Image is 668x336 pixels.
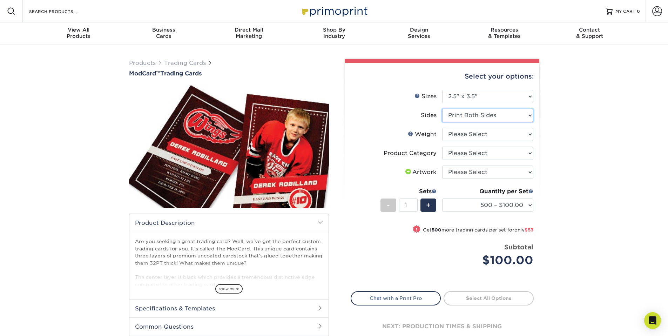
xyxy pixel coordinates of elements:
[121,27,206,33] span: Business
[129,60,156,66] a: Products
[547,27,632,33] span: Contact
[442,187,533,196] div: Quantity per Set
[291,27,377,39] div: Industry
[504,243,533,251] strong: Subtotal
[36,27,121,33] span: View All
[299,4,369,19] img: Primoprint
[447,252,533,269] div: $100.00
[462,27,547,39] div: & Templates
[423,227,533,234] small: Get more trading cards per set for
[404,168,437,176] div: Artwork
[615,8,635,14] span: MY CART
[462,22,547,45] a: Resources& Templates
[384,149,437,157] div: Product Category
[351,291,441,305] a: Chat with a Print Pro
[129,78,329,216] img: ModCard™ 01
[514,227,533,233] span: only
[462,27,547,33] span: Resources
[426,200,431,210] span: +
[164,60,206,66] a: Trading Cards
[291,22,377,45] a: Shop ByIndustry
[377,22,462,45] a: DesignServices
[637,9,640,14] span: 0
[547,22,632,45] a: Contact& Support
[206,27,291,33] span: Direct Mail
[351,63,534,90] div: Select your options:
[421,111,437,120] div: Sides
[377,27,462,39] div: Services
[387,200,390,210] span: -
[414,92,437,101] div: Sizes
[408,130,437,139] div: Weight
[129,299,329,317] h2: Specifications & Templates
[380,187,437,196] div: Sets
[215,284,243,294] span: show more
[129,70,329,77] a: ModCard™Trading Cards
[525,227,533,233] span: $53
[377,27,462,33] span: Design
[129,214,329,232] h2: Product Description
[644,312,661,329] div: Open Intercom Messenger
[416,226,417,233] span: !
[36,22,121,45] a: View AllProducts
[432,227,441,233] strong: 500
[129,70,160,77] span: ModCard™
[135,238,323,288] p: Are you seeking a great trading card? Well, we've got the perfect custom trading cards for you. I...
[444,291,534,305] a: Select All Options
[206,27,291,39] div: Marketing
[121,27,206,39] div: Cards
[129,317,329,336] h2: Common Questions
[28,7,97,15] input: SEARCH PRODUCTS.....
[291,27,377,33] span: Shop By
[547,27,632,39] div: & Support
[129,70,329,77] h1: Trading Cards
[36,27,121,39] div: Products
[121,22,206,45] a: BusinessCards
[206,22,291,45] a: Direct MailMarketing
